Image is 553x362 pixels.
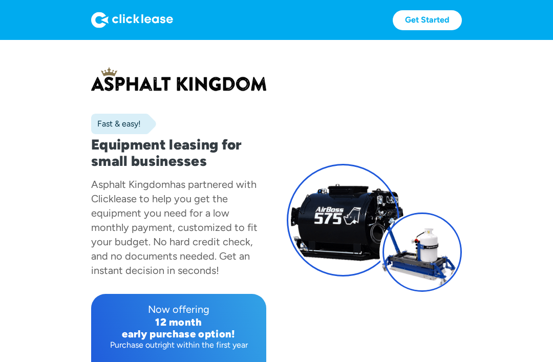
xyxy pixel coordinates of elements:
div: Purchase outright within the first year [99,340,258,350]
a: Get Started [393,10,462,30]
div: early purchase option! [99,328,258,340]
div: Now offering [99,302,258,316]
div: 12 month [99,316,258,328]
h1: Equipment leasing for small businesses [91,136,266,169]
div: Fast & easy! [91,119,141,129]
div: Asphalt Kingdom [91,178,170,190]
div: has partnered with Clicklease to help you get the equipment you need for a low monthly payment, c... [91,178,258,276]
img: Logo [91,12,173,28]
